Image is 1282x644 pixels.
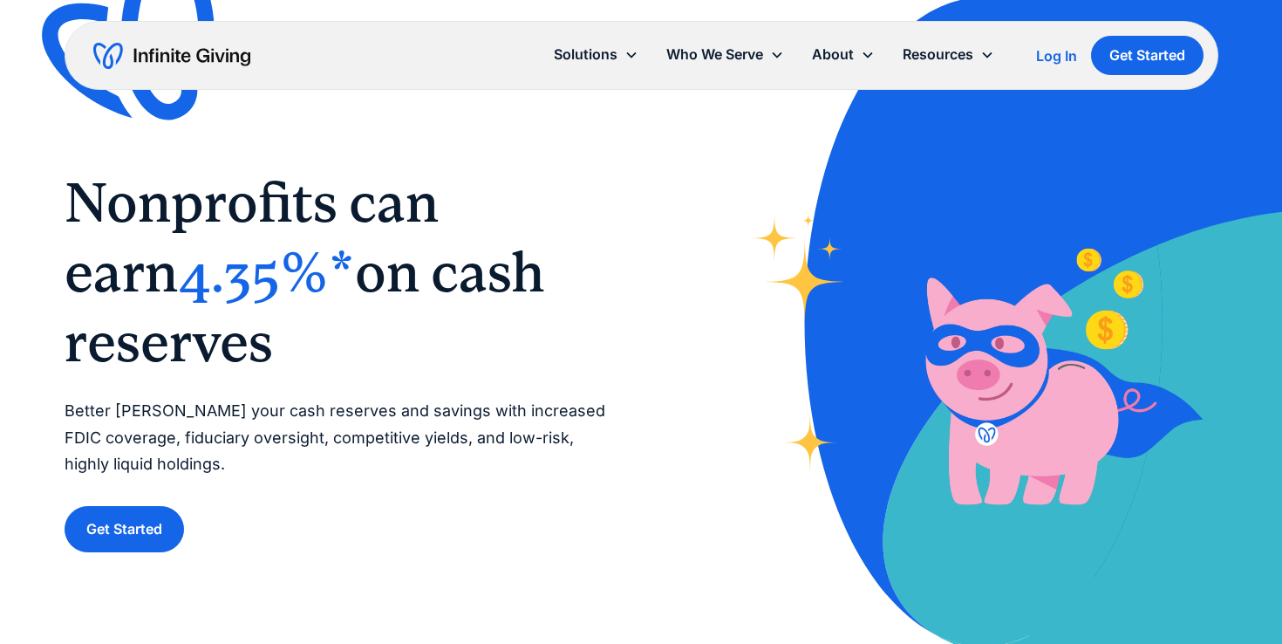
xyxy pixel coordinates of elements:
[1091,36,1204,75] a: Get Started
[1036,45,1077,66] a: Log In
[798,36,889,73] div: About
[65,170,439,305] span: Nonprofits can earn
[1036,49,1077,63] div: Log In
[178,240,355,305] span: 4.35%*
[554,43,617,66] div: Solutions
[652,36,798,73] div: Who We Serve
[65,168,607,377] h1: ‍ ‍
[65,398,607,478] p: Better [PERSON_NAME] your cash reserves and savings with increased FDIC coverage, fiduciary overs...
[65,506,184,552] a: Get Started
[93,42,250,70] a: home
[540,36,652,73] div: Solutions
[889,36,1008,73] div: Resources
[903,43,973,66] div: Resources
[812,43,854,66] div: About
[666,43,763,66] div: Who We Serve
